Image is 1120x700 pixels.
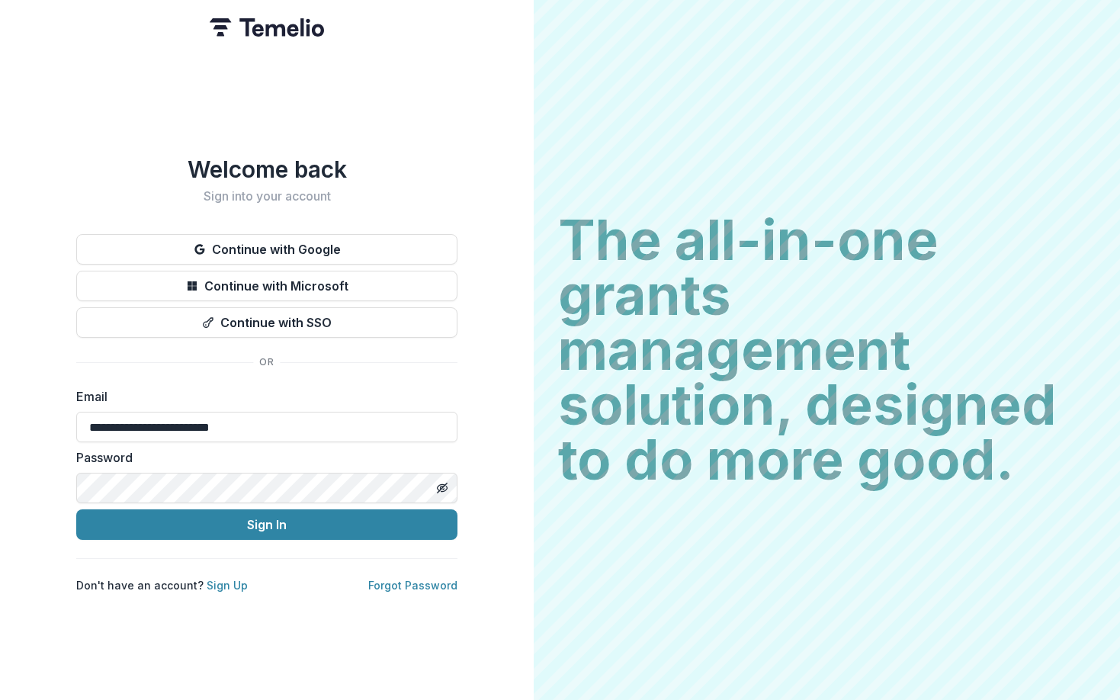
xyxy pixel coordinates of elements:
[76,234,457,265] button: Continue with Google
[368,579,457,592] a: Forgot Password
[430,476,454,500] button: Toggle password visibility
[76,448,448,467] label: Password
[76,577,248,593] p: Don't have an account?
[76,189,457,204] h2: Sign into your account
[210,18,324,37] img: Temelio
[207,579,248,592] a: Sign Up
[76,387,448,406] label: Email
[76,307,457,338] button: Continue with SSO
[76,509,457,540] button: Sign In
[76,271,457,301] button: Continue with Microsoft
[76,156,457,183] h1: Welcome back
